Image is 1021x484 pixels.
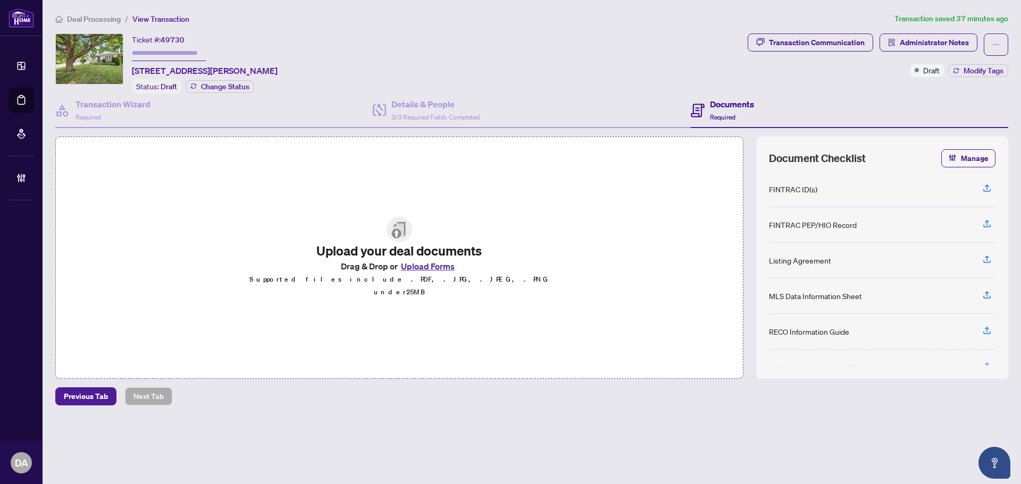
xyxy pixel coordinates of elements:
span: ellipsis [992,41,1000,48]
button: Open asap [978,447,1010,479]
span: Required [76,113,101,121]
span: Modify Tags [964,67,1003,74]
div: RECO Information Guide [769,326,849,337]
h4: Transaction Wizard [76,98,150,111]
span: home [55,15,63,23]
span: Previous Tab [64,388,108,405]
button: Modify Tags [948,64,1008,77]
span: 3/3 Required Fields Completed [391,113,480,121]
div: Ticket #: [132,33,185,46]
button: Transaction Communication [748,33,873,52]
div: Transaction Communication [769,34,865,51]
div: FINTRAC PEP/HIO Record [769,219,857,231]
button: Change Status [186,80,254,93]
span: solution [888,39,896,46]
div: Listing Agreement [769,254,831,266]
div: FINTRAC ID(s) [769,183,817,195]
span: Draft [161,82,177,91]
h4: Details & People [391,98,480,111]
h4: Documents [710,98,754,111]
span: Draft [923,64,940,76]
span: Required [710,113,735,121]
button: Previous Tab [55,387,116,405]
img: File Upload [387,217,412,242]
article: Transaction saved 37 minutes ago [894,13,1008,25]
span: Manage [961,150,989,167]
button: Manage [941,149,995,167]
button: Upload Forms [398,259,458,273]
span: DA [15,455,28,470]
p: Supported files include .PDF, .JPG, .JPEG, .PNG under 25 MB [249,273,550,299]
span: Deal Processing [67,14,121,24]
div: Status: [132,79,181,94]
span: Document Checklist [769,151,866,166]
span: 49730 [161,35,185,45]
div: MLS Data Information Sheet [769,290,862,302]
span: Drag & Drop or [341,259,458,273]
span: Change Status [201,83,249,90]
span: File UploadUpload your deal documentsDrag & Drop orUpload FormsSupported files include .PDF, .JPG... [240,208,558,307]
li: / [125,13,128,25]
img: logo [9,8,34,28]
span: [STREET_ADDRESS][PERSON_NAME] [132,64,278,77]
span: Administrator Notes [900,34,969,51]
button: Next Tab [125,387,172,405]
span: View Transaction [132,14,189,24]
button: Administrator Notes [880,33,977,52]
img: IMG-E12347730_1.jpg [56,34,123,84]
h2: Upload your deal documents [249,242,550,259]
